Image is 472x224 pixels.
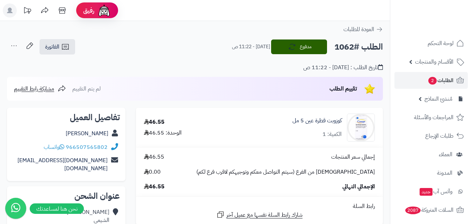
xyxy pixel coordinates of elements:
a: لوحة التحكم [394,35,468,52]
span: طلبات الإرجاع [425,131,453,141]
span: المراجعات والأسئلة [414,113,453,122]
span: السلات المتروكة [405,205,453,215]
span: شارك رابط السلة نفسها مع عميل آخر [226,211,303,219]
span: الأقسام والمنتجات [415,57,453,67]
span: 2 [428,77,437,85]
span: الإجمالي النهائي [342,183,375,191]
span: مُنشئ النماذج [424,94,452,104]
span: جديد [420,188,433,196]
a: طلبات الإرجاع [394,128,468,144]
a: مشاركة رابط التقييم [14,85,66,93]
h2: تفاصيل العميل [13,113,120,122]
span: مشاركة رابط التقييم [14,85,54,93]
a: كوزوبت قطرة عين 5 مل [292,117,342,125]
a: العودة للطلبات [343,25,383,34]
small: [DATE] - 11:22 ص [232,43,270,50]
h2: عنوان الشحن [13,192,120,200]
span: المدونة [437,168,452,178]
a: العملاء [394,146,468,163]
a: [PERSON_NAME] [66,129,108,138]
span: وآتس آب [419,187,452,196]
a: واتساب [44,143,64,151]
span: إجمالي سعر المنتجات [331,153,375,161]
a: 966507565802 [66,143,108,151]
a: تحديثات المنصة [19,3,36,19]
span: [DEMOGRAPHIC_DATA] من الفرع (سيتم التواصل معكم وتوجيهكم لاقرب فرع لكم) [196,168,375,176]
span: الطلبات [428,75,453,85]
span: العودة للطلبات [343,25,374,34]
img: 531337ada73b280e76a4c99adcb20847243e-90x90.jpg [347,114,375,142]
div: تاريخ الطلب : [DATE] - 11:22 ص [303,64,383,72]
a: الطلبات2 [394,72,468,89]
span: الفاتورة [45,43,59,51]
a: المدونة [394,165,468,181]
div: 46.55 [144,118,165,126]
span: تقييم الطلب [329,85,357,93]
span: 0.00 [144,168,161,176]
span: 46.55 [144,183,165,191]
div: الوحدة: 46.55 [144,129,182,137]
a: الفاتورة [39,39,75,55]
h2: الطلب #1062 [334,40,383,54]
span: 2087 [405,207,421,214]
span: لم يتم التقييم [72,85,101,93]
span: رفيق [83,6,94,15]
span: العملاء [439,150,452,159]
a: السلات المتروكة2087 [394,202,468,218]
a: [DOMAIN_NAME][EMAIL_ADDRESS][DOMAIN_NAME] [17,156,108,173]
img: ai-face.png [97,3,111,17]
div: رابط السلة [139,202,380,210]
a: شارك رابط السلة نفسها مع عميل آخر [216,210,303,219]
button: مدفوع [271,39,327,54]
a: وآتس آبجديد [394,183,468,200]
div: الكمية: 1 [322,130,342,138]
span: لوحة التحكم [428,38,453,48]
a: المراجعات والأسئلة [394,109,468,126]
span: 46.55 [144,153,164,161]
